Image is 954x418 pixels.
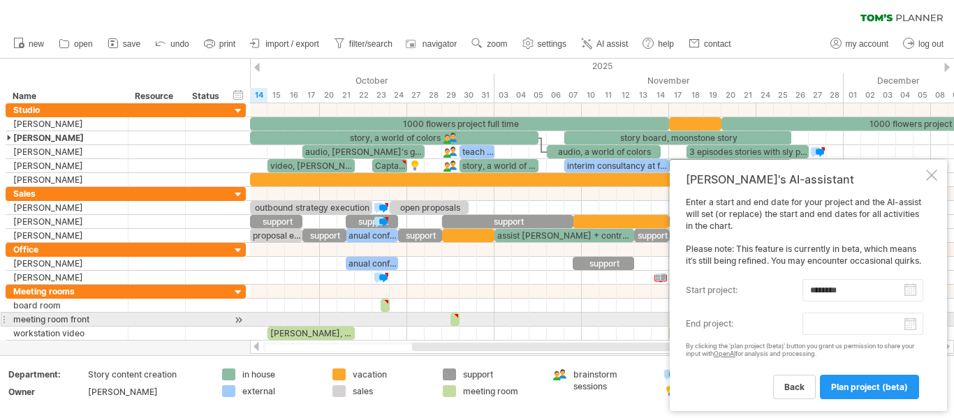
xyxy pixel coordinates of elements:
div: story, a world of colors [460,159,538,172]
a: settings [519,35,571,53]
div: support [346,215,398,228]
div: audio, [PERSON_NAME]'s garden [302,145,425,158]
div: Thursday, 27 November 2025 [809,88,826,103]
div: workstation video [13,327,121,340]
div: board room [13,299,121,312]
div: Tuesday, 28 October 2025 [425,88,442,103]
div: Enter a start and end date for your project and the AI-assist will set (or replace) the start and... [686,197,923,398]
div: in house [242,368,318,380]
span: import / export [265,39,319,49]
div: Friday, 31 October 2025 [477,88,494,103]
div: October 2025 [93,73,494,88]
span: plan project (beta) [831,382,908,392]
a: AI assist [578,35,632,53]
span: open [74,39,93,49]
span: zoom [487,39,507,49]
div: Studio [13,103,121,117]
div: interim consultancy at freestay publishers [564,159,669,172]
label: end project: [686,313,802,335]
div: Name [13,89,120,103]
div: [PERSON_NAME] [13,229,121,242]
a: open [55,35,97,53]
div: 3 episodes stories with sly podcast [687,145,809,158]
div: support [442,215,573,228]
span: settings [538,39,566,49]
div: Monday, 1 December 2025 [844,88,861,103]
span: navigator [423,39,457,49]
div: content creation, moonstone campaign [669,159,791,172]
div: Wednesday, 15 October 2025 [267,88,285,103]
div: assist [PERSON_NAME] + contract management of 1000 flowers project [494,229,634,242]
div: vacation [353,368,429,380]
div: support [634,229,669,242]
div: Wednesday, 29 October 2025 [442,88,460,103]
div: Monday, 17 November 2025 [669,88,687,103]
div: Tuesday, 2 December 2025 [861,88,879,103]
div: [PERSON_NAME] [13,117,121,130]
div: Tuesday, 4 November 2025 [512,88,529,103]
div: Wednesday, 22 October 2025 [355,88,372,103]
div: scroll to activity [232,313,245,327]
div: Friday, 28 November 2025 [826,88,844,103]
a: undo [152,35,193,53]
div: anual conference creative agencies [GEOGRAPHIC_DATA] [346,229,398,242]
span: new [29,39,44,49]
div: Thursday, 23 October 2025 [372,88,390,103]
div: Friday, 14 November 2025 [652,88,669,103]
div: anual conference creative agencies [GEOGRAPHIC_DATA] [346,257,398,270]
div: Friday, 21 November 2025 [739,88,756,103]
div: Status [192,89,223,103]
div: Wednesday, 12 November 2025 [617,88,634,103]
div: Thursday, 4 December 2025 [896,88,913,103]
label: start project: [686,279,802,301]
div: Sales [13,187,121,200]
div: [PERSON_NAME] [13,201,121,214]
div: audio, a world of colors [547,145,661,158]
span: log out [918,39,944,49]
div: external [242,385,318,397]
div: Thursday, 13 November 2025 [634,88,652,103]
a: my account [827,35,893,53]
div: Tuesday, 25 November 2025 [774,88,791,103]
div: support [250,215,302,228]
a: print [200,35,240,53]
span: undo [170,39,189,49]
div: By clicking the 'plan project (beta)' button you grant us permission to share your input with for... [686,343,923,358]
div: Captain [PERSON_NAME] [372,159,407,172]
div: Wednesday, 5 November 2025 [529,88,547,103]
div: sales [353,385,429,397]
div: November 2025 [494,73,844,88]
div: Office [13,243,121,256]
div: Thursday, 30 October 2025 [460,88,477,103]
div: [PERSON_NAME] [13,173,121,186]
span: save [123,39,140,49]
div: [PERSON_NAME] [13,215,121,228]
div: [PERSON_NAME] [13,131,121,144]
div: Monday, 10 November 2025 [582,88,599,103]
div: proposal explainer video's [250,229,302,242]
div: Monday, 20 October 2025 [320,88,337,103]
div: [PERSON_NAME] [13,271,121,284]
div: support [398,229,442,242]
a: contact [685,35,735,53]
div: Monday, 8 December 2025 [931,88,948,103]
a: help [639,35,678,53]
a: zoom [468,35,511,53]
div: Meeting rooms [13,285,121,298]
div: story board, moonstone story [564,131,791,144]
div: [PERSON_NAME] [13,159,121,172]
div: Owner [8,386,85,398]
div: [PERSON_NAME] [13,145,121,158]
div: open proposals [390,201,469,214]
div: Monday, 27 October 2025 [407,88,425,103]
div: Wednesday, 19 November 2025 [704,88,721,103]
div: meeting room [463,385,539,397]
div: Friday, 5 December 2025 [913,88,931,103]
div: [PERSON_NAME]'s AI-assistant [686,172,923,186]
div: outbound strategy execution [250,201,372,214]
div: 1000 flowers project full time [250,117,669,130]
a: filter/search [330,35,397,53]
span: AI assist [596,39,628,49]
div: Department: [8,368,85,380]
span: help [658,39,674,49]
